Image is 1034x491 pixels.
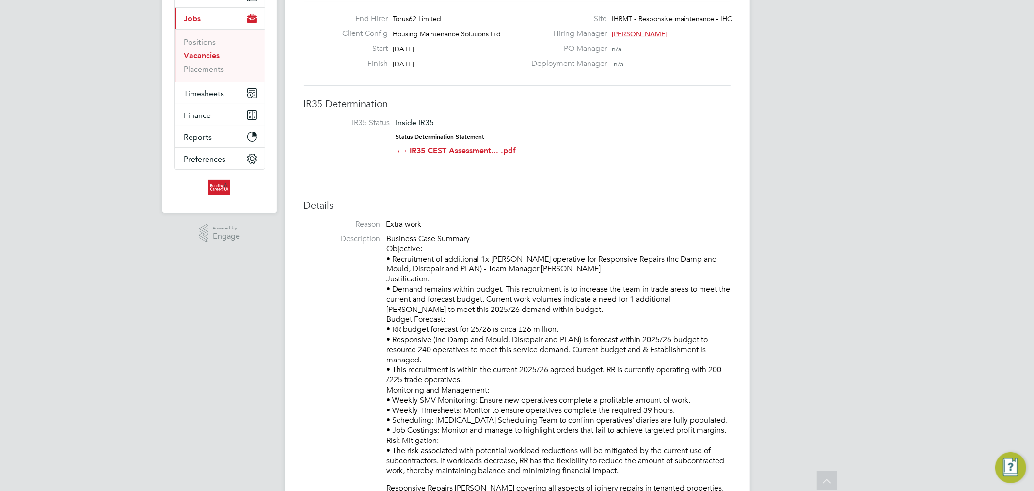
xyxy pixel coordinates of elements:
div: Jobs [175,29,265,82]
button: Reports [175,126,265,147]
span: Inside IR35 [396,118,434,127]
span: Powered by [213,224,240,232]
label: Client Config [334,29,388,39]
label: End Hirer [334,14,388,24]
strong: Status Determination Statement [396,133,485,140]
a: Vacancies [184,51,220,60]
span: Jobs [184,14,201,23]
label: Start [334,44,388,54]
span: IHRMT - Responsive maintenance - IHC [612,15,732,23]
label: PO Manager [525,44,607,54]
span: Preferences [184,154,226,164]
span: Extra work [386,219,422,229]
label: IR35 Status [314,118,390,128]
button: Jobs [175,8,265,29]
label: Description [304,234,381,244]
h3: Details [304,199,731,212]
img: buildingcareersuk-logo-retina.png [208,180,230,195]
span: n/a [614,60,623,68]
a: Go to home page [174,180,265,195]
span: Timesheets [184,89,224,98]
button: Engage Resource Center [995,452,1026,483]
span: [DATE] [393,60,414,68]
a: Powered byEngage [199,224,240,243]
label: Deployment Manager [525,59,607,69]
label: Hiring Manager [525,29,607,39]
a: Placements [184,65,224,74]
span: Housing Maintenance Solutions Ltd [393,30,501,38]
p: Business Case Summary Objective: • Recruitment of additional 1x [PERSON_NAME] operative for Respo... [387,234,731,476]
span: [PERSON_NAME] [612,30,668,38]
button: Finance [175,104,265,126]
button: Timesheets [175,82,265,104]
label: Finish [334,59,388,69]
span: Reports [184,132,212,142]
label: Site [525,14,607,24]
label: Reason [304,219,381,229]
span: Engage [213,232,240,241]
h3: IR35 Determination [304,98,731,110]
a: Positions [184,37,216,47]
span: [DATE] [393,45,414,53]
span: Finance [184,111,211,120]
span: n/a [612,45,621,53]
span: Torus62 Limited [393,15,441,23]
a: IR35 CEST Assessment... .pdf [410,146,516,155]
button: Preferences [175,148,265,169]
